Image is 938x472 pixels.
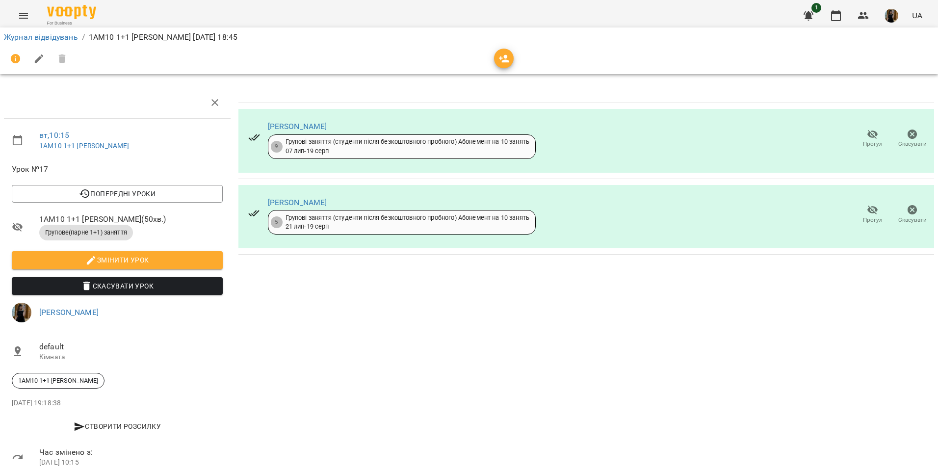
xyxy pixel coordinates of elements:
[47,5,96,19] img: Voopty Logo
[12,303,31,322] img: 283d04c281e4d03bc9b10f0e1c453e6b.jpg
[898,216,927,224] span: Скасувати
[12,4,35,27] button: Menu
[12,418,223,435] button: Створити розсилку
[20,188,215,200] span: Попередні уроки
[286,137,530,156] div: Групові заняття (студенти після безкоштовного пробного) Абонемент на 10 занять 07 лип - 19 серп
[892,125,932,153] button: Скасувати
[12,376,104,385] span: 1АМ10 1+1 [PERSON_NAME]
[885,9,898,23] img: 283d04c281e4d03bc9b10f0e1c453e6b.jpg
[271,216,283,228] div: 5
[12,398,223,408] p: [DATE] 19:18:38
[12,163,223,175] span: Урок №17
[39,458,223,468] p: [DATE] 10:15
[268,198,327,207] a: [PERSON_NAME]
[286,213,530,232] div: Групові заняття (студенти після безкоштовного пробного) Абонемент на 10 занять 21 лип - 19 серп
[39,341,223,353] span: default
[908,6,926,25] button: UA
[863,140,883,148] span: Прогул
[12,185,223,203] button: Попередні уроки
[16,420,219,432] span: Створити розсилку
[39,352,223,362] p: Кімната
[4,31,934,43] nav: breadcrumb
[863,216,883,224] span: Прогул
[4,32,78,42] a: Журнал відвідувань
[39,213,223,225] span: 1АМ10 1+1 [PERSON_NAME] ( 50 хв. )
[892,201,932,228] button: Скасувати
[47,20,96,26] span: For Business
[853,125,892,153] button: Прогул
[12,373,104,389] div: 1АМ10 1+1 [PERSON_NAME]
[39,446,223,458] span: Час змінено з:
[39,131,69,140] a: вт , 10:15
[39,308,99,317] a: [PERSON_NAME]
[12,277,223,295] button: Скасувати Урок
[912,10,922,21] span: UA
[39,142,129,150] a: 1АМ10 1+1 [PERSON_NAME]
[89,31,237,43] p: 1АМ10 1+1 [PERSON_NAME] [DATE] 18:45
[268,122,327,131] a: [PERSON_NAME]
[853,201,892,228] button: Прогул
[82,31,85,43] li: /
[271,141,283,153] div: 9
[898,140,927,148] span: Скасувати
[20,280,215,292] span: Скасувати Урок
[20,254,215,266] span: Змінити урок
[811,3,821,13] span: 1
[39,228,133,237] span: Групове(парне 1+1) заняття
[12,251,223,269] button: Змінити урок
